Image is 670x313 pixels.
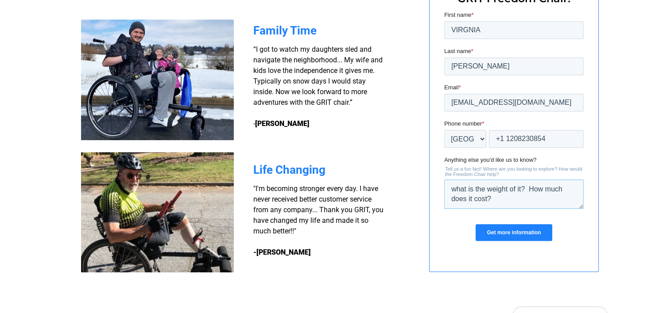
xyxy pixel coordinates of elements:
span: Life Changing [253,163,325,176]
span: Family Time [253,24,317,37]
strong: -[PERSON_NAME] [253,248,311,256]
strong: [PERSON_NAME] [255,119,310,128]
span: “I got to watch my daughters sled and navigate the neighborhood... My wife and kids love the inde... [253,45,383,128]
iframe: Form 0 [444,11,584,248]
span: "I'm becoming stronger every day. I have never received better customer service from any company.... [253,184,383,235]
